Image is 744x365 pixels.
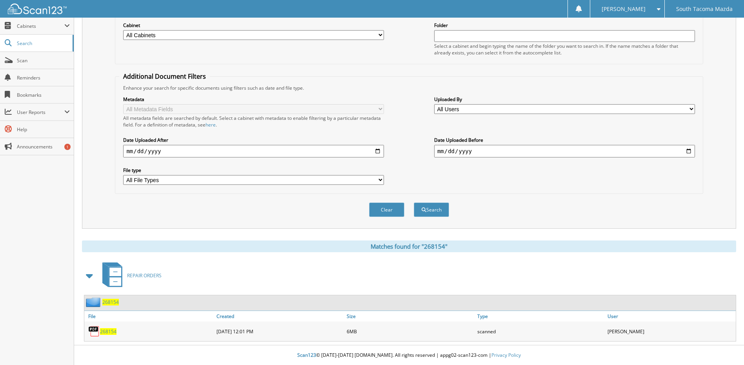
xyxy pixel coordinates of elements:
img: folder2.png [86,297,102,307]
span: Bookmarks [17,92,70,98]
div: © [DATE]-[DATE] [DOMAIN_NAME]. All rights reserved | appg02-scan123-com | [74,346,744,365]
a: File [84,311,215,322]
div: [DATE] 12:01 PM [215,323,345,339]
label: Metadata [123,96,384,103]
div: Matches found for "268154" [82,240,736,252]
input: start [123,145,384,157]
label: Date Uploaded Before [434,137,695,143]
button: Search [414,202,449,217]
a: 268154 [100,328,116,335]
div: scanned [475,323,606,339]
label: Folder [434,22,695,29]
div: [PERSON_NAME] [606,323,736,339]
label: File type [123,167,384,173]
button: Clear [369,202,404,217]
a: Created [215,311,345,322]
a: REPAIR ORDERS [98,260,162,291]
legend: Additional Document Filters [119,72,210,81]
a: Size [345,311,475,322]
span: Scan123 [297,352,316,358]
span: Search [17,40,69,47]
div: 6MB [345,323,475,339]
span: Cabinets [17,23,64,29]
span: [PERSON_NAME] [602,7,646,11]
input: end [434,145,695,157]
span: REPAIR ORDERS [127,272,162,279]
label: Cabinet [123,22,384,29]
div: All metadata fields are searched by default. Select a cabinet with metadata to enable filtering b... [123,115,384,128]
a: User [606,311,736,322]
span: Scan [17,57,70,64]
span: Help [17,126,70,133]
span: User Reports [17,109,64,116]
img: PDF.png [88,325,100,337]
a: 268154 [102,299,119,305]
div: 1 [64,144,71,150]
div: Enhance your search for specific documents using filters such as date and file type. [119,85,699,91]
img: scan123-logo-white.svg [8,4,67,14]
span: Announcements [17,143,70,150]
span: South Tacoma Mazda [676,7,733,11]
a: here [206,121,216,128]
div: Select a cabinet and begin typing the name of the folder you want to search in. If the name match... [434,43,695,56]
label: Date Uploaded After [123,137,384,143]
a: Type [475,311,606,322]
a: Privacy Policy [491,352,521,358]
span: Reminders [17,74,70,81]
label: Uploaded By [434,96,695,103]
